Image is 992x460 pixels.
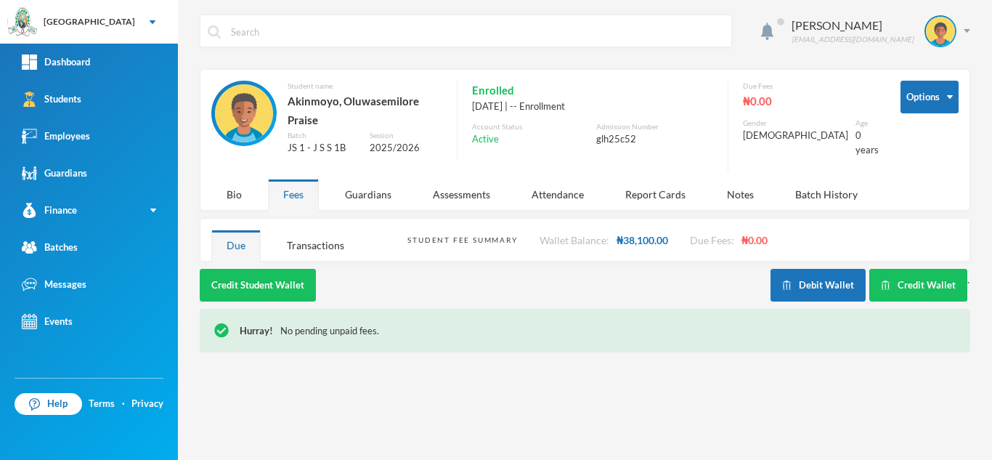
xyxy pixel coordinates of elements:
div: Guardians [330,179,407,210]
div: glh25c52 [596,132,713,147]
div: Age [855,118,879,129]
a: Help [15,393,82,415]
img: search [208,25,221,39]
div: [DEMOGRAPHIC_DATA] [743,129,848,143]
span: ₦38,100.00 [617,234,668,246]
div: · [122,397,125,411]
div: Due Fees [743,81,879,92]
img: ! [214,323,229,338]
button: Debit Wallet [771,269,866,302]
img: logo [8,8,37,37]
input: Search [229,15,724,48]
div: Dashboard [22,55,90,70]
div: Fees [268,179,319,210]
div: Batch History [780,179,873,210]
div: Bio [211,179,257,210]
div: JS 1 - J S S 1B [288,141,359,156]
span: Active [472,132,499,147]
div: Due [211,230,261,261]
div: Gender [743,118,848,129]
span: ₦0.00 [741,234,768,246]
img: STUDENT [926,17,955,46]
button: Options [900,81,959,113]
div: Assessments [418,179,505,210]
div: Students [22,92,81,107]
div: Messages [22,277,86,292]
div: No pending unpaid fees. [240,324,956,339]
div: [GEOGRAPHIC_DATA] [44,15,135,28]
div: ₦0.00 [743,92,879,110]
img: STUDENT [215,84,273,142]
div: [EMAIL_ADDRESS][DOMAIN_NAME] [792,34,914,45]
div: Events [22,314,73,329]
div: Attendance [516,179,599,210]
div: Report Cards [610,179,701,210]
div: [PERSON_NAME] [792,17,914,34]
div: Transactions [272,230,359,261]
div: 0 years [855,129,879,157]
a: Privacy [131,397,163,411]
div: Student Fee Summary [407,235,517,246]
span: Hurray! [240,325,273,336]
button: Credit Student Wallet [200,269,316,302]
div: Account Status [472,121,589,132]
div: 2025/2026 [370,141,442,156]
div: [DATE] | -- Enrollment [472,100,713,114]
span: Due Fees: [690,234,734,246]
span: Enrolled [472,81,514,100]
button: Credit Wallet [869,269,967,302]
div: Session [370,130,442,141]
div: Notes [712,179,769,210]
div: Employees [22,129,90,144]
div: Batches [22,240,78,255]
div: Akinmoyo, Oluwasemilore Praise [288,92,442,130]
div: Finance [22,203,77,218]
div: Batch [288,130,359,141]
div: Admission Number [596,121,713,132]
div: Student name [288,81,442,92]
div: ` [771,269,970,302]
a: Terms [89,397,115,411]
span: Wallet Balance: [540,234,609,246]
div: Guardians [22,166,87,181]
